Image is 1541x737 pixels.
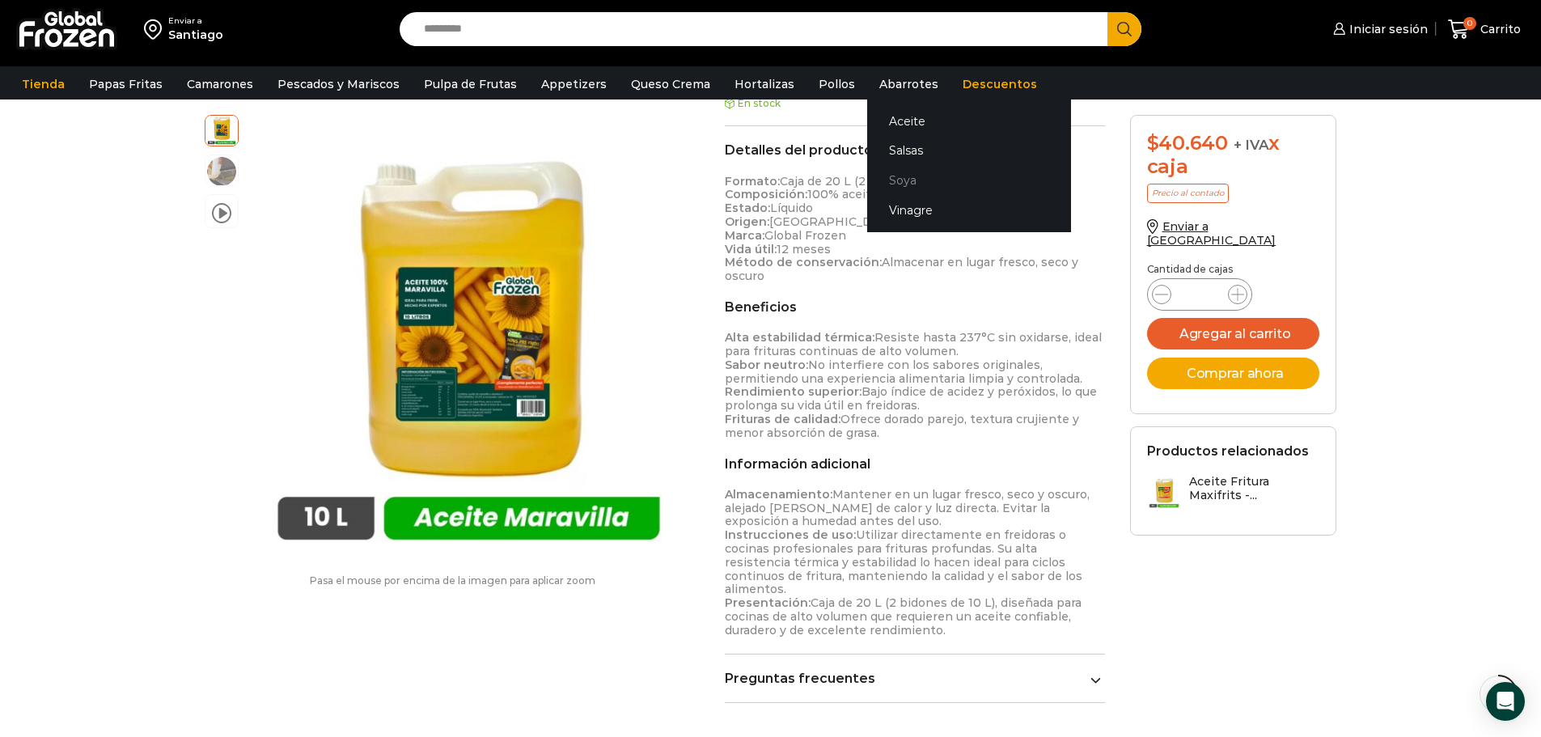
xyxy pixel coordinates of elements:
[867,166,1071,196] a: Soya
[1189,475,1320,502] h3: Aceite Fritura Maxifrits -...
[725,384,862,399] strong: Rendimiento superior:
[725,595,811,610] strong: Presentación:
[1147,131,1228,155] bdi: 40.640
[725,214,769,229] strong: Origen:
[725,456,1106,472] h2: Información adicional
[1147,132,1320,179] div: x caja
[14,69,73,100] a: Tienda
[623,69,718,100] a: Queso Crema
[867,106,1071,136] a: Aceite
[144,15,168,43] img: address-field-icon.svg
[725,174,780,188] strong: Formato:
[1147,443,1309,459] h2: Productos relacionados
[168,27,223,43] div: Santiago
[168,15,223,27] div: Enviar a
[1107,12,1141,46] button: Search button
[725,187,807,201] strong: Composición:
[725,175,1106,283] p: Caja de 20 L (2 bidones de 10 L c/u) 100% aceite de maravilla (girasol alto oleico) Líquido [GEOG...
[1147,184,1229,203] p: Precio al contado
[1147,131,1159,155] span: $
[1147,475,1320,510] a: Aceite Fritura Maxifrits -...
[867,195,1071,225] a: Vinagre
[1463,17,1476,30] span: 0
[205,155,238,188] span: aceite para freir
[725,671,1106,686] a: Preguntas frecuentes
[1147,219,1276,248] a: Enviar a [GEOGRAPHIC_DATA]
[725,527,856,542] strong: Instrucciones de uso:
[1234,137,1269,153] span: + IVA
[1147,358,1320,389] button: Comprar ahora
[725,228,764,243] strong: Marca:
[1345,21,1428,37] span: Iniciar sesión
[205,575,701,587] p: Pasa el mouse por encima de la imagen para aplicar zoom
[725,98,1106,109] p: En stock
[1476,21,1521,37] span: Carrito
[725,242,777,256] strong: Vida útil:
[725,201,770,215] strong: Estado:
[1329,13,1428,45] a: Iniciar sesión
[205,113,238,146] span: aceite maravilla
[1486,682,1525,721] div: Open Intercom Messenger
[867,136,1071,166] a: Salsas
[725,358,808,372] strong: Sabor neutro:
[726,69,802,100] a: Hortalizas
[269,69,408,100] a: Pescados y Mariscos
[1147,264,1320,275] p: Cantidad de cajas
[725,412,840,426] strong: Frituras de calidad:
[725,299,1106,315] h2: Beneficios
[725,331,1106,439] p: Resiste hasta 237°C sin oxidarse, ideal para frituras continuas de alto volumen. No interfiere co...
[725,255,882,269] strong: Método de conservación:
[416,69,525,100] a: Pulpa de Frutas
[1147,318,1320,349] button: Agregar al carrito
[81,69,171,100] a: Papas Fritas
[1184,283,1215,306] input: Product quantity
[533,69,615,100] a: Appetizers
[811,69,863,100] a: Pollos
[725,330,874,345] strong: Alta estabilidad térmica:
[179,69,261,100] a: Camarones
[725,487,832,502] strong: Almacenamiento:
[1444,11,1525,49] a: 0 Carrito
[725,488,1106,637] p: Mantener en un lugar fresco, seco y oscuro, alejado [PERSON_NAME] de calor y luz directa. Evitar ...
[871,69,946,100] a: Abarrotes
[955,69,1045,100] a: Descuentos
[725,142,1106,158] h2: Detalles del producto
